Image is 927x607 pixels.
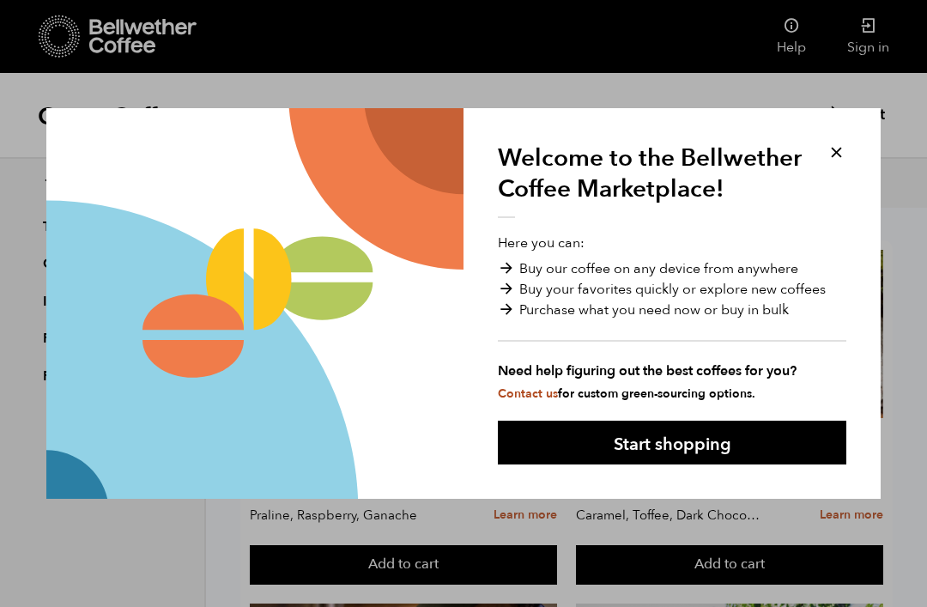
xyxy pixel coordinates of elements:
strong: Need help figuring out the best coffees for you? [498,361,846,381]
a: Contact us [498,385,558,402]
p: Here you can: [498,233,846,403]
small: for custom green-sourcing options. [498,385,755,402]
li: Purchase what you need now or buy in bulk [498,300,846,320]
button: Start shopping [498,421,846,464]
li: Buy your favorites quickly or explore new coffees [498,279,846,300]
h1: Welcome to the Bellwether Coffee Marketplace! [498,143,803,218]
li: Buy our coffee on any device from anywhere [498,258,846,279]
